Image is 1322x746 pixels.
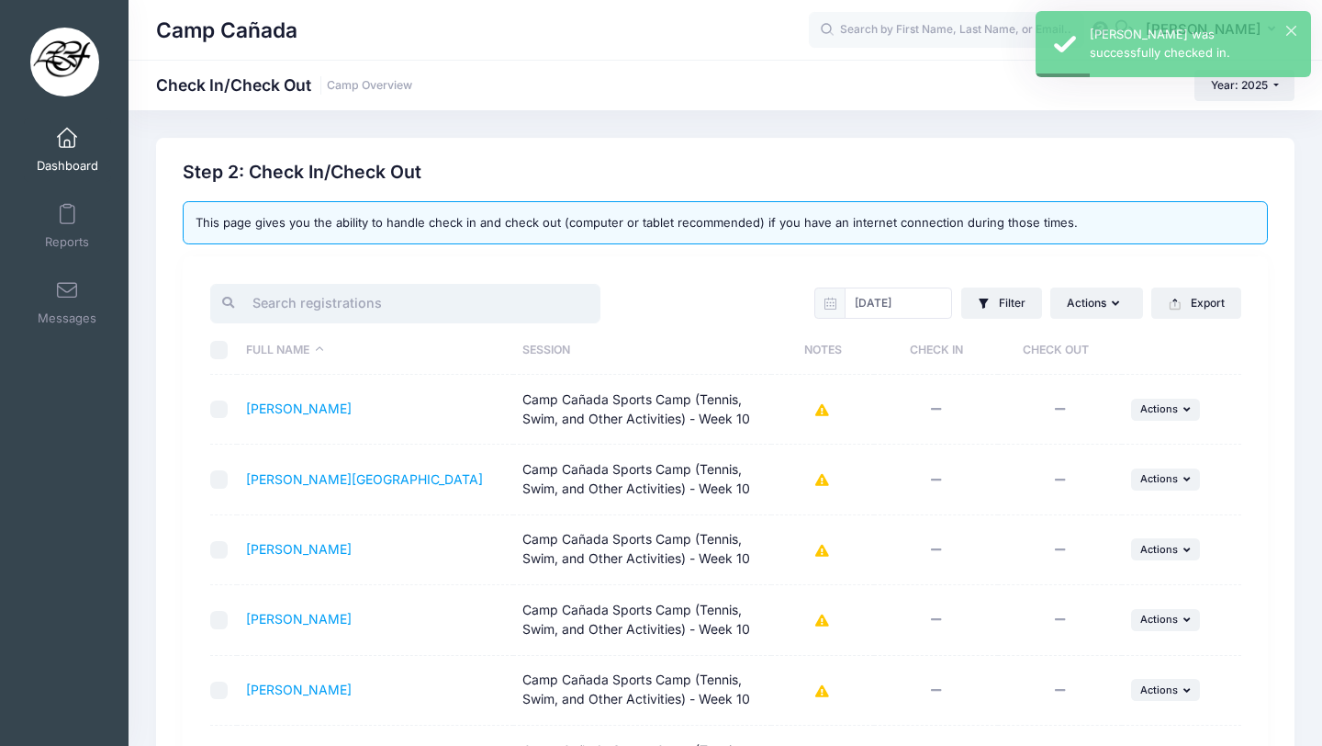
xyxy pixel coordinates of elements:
[1140,684,1178,696] span: Actions
[38,311,96,326] span: Messages
[24,270,111,334] a: Messages
[961,288,1042,319] button: Filter
[998,326,1122,375] th: Check Out
[874,326,998,375] th: Check In: activate to sort column ascending
[1140,613,1178,626] span: Actions
[1090,26,1296,62] div: [PERSON_NAME] was successfully checked in.
[513,326,771,375] th: Session: activate to sort column ascending
[327,79,412,93] a: Camp Overview
[156,9,297,51] h1: Camp Cañada
[45,234,89,250] span: Reports
[1140,472,1178,485] span: Actions
[156,75,412,95] h1: Check In/Check Out
[1140,402,1178,415] span: Actions
[246,471,483,487] a: [PERSON_NAME][GEOGRAPHIC_DATA]
[1151,288,1240,319] button: Export
[1211,78,1268,92] span: Year: 2025
[1131,469,1201,491] button: Actions
[1134,9,1294,51] button: [PERSON_NAME]
[513,585,771,655] td: Camp Cañada Sports Camp (Tennis, Swim, and Other Activities) - Week 10
[1194,70,1294,101] button: Year: 2025
[30,28,99,96] img: Camp Cañada
[183,201,1268,245] div: This page gives you the ability to handle check in and check out (computer or tablet recommended)...
[1050,288,1142,319] button: Actions
[513,375,771,445] td: Camp Cañada Sports Camp (Tennis, Swim, and Other Activities) - Week 10
[210,284,600,323] input: Search registrations
[1286,26,1296,36] button: ×
[809,12,1084,49] input: Search by First Name, Last Name, or Email...
[1140,543,1178,556] span: Actions
[1131,538,1201,560] button: Actions
[1131,609,1201,631] button: Actions
[513,656,771,726] td: Camp Cañada Sports Camp (Tennis, Swim, and Other Activities) - Week 10
[1131,679,1201,701] button: Actions
[1131,399,1201,421] button: Actions
[237,326,513,375] th: Full Name: activate to sort column descending
[513,445,771,514] td: Camp Cañada Sports Camp (Tennis, Swim, and Other Activities) - Week 10
[771,326,874,375] th: Notes: activate to sort column ascending
[513,515,771,585] td: Camp Cañada Sports Camp (Tennis, Swim, and Other Activities) - Week 10
[24,118,111,182] a: Dashboard
[24,194,111,258] a: Reports
[183,162,421,183] h2: Step 2: Check In/Check Out
[246,611,352,627] a: [PERSON_NAME]
[246,682,352,697] a: [PERSON_NAME]
[246,401,352,416] a: [PERSON_NAME]
[37,158,98,174] span: Dashboard
[246,541,352,557] a: [PERSON_NAME]
[845,288,952,319] input: mm/dd/yyyy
